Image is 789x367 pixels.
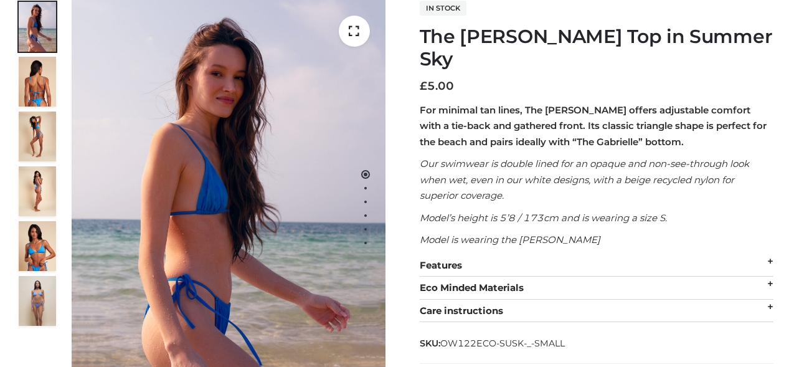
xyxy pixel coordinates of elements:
strong: For minimal tan lines, The [PERSON_NAME] offers adjustable comfort with a tie-back and gathered f... [420,104,767,148]
img: 1.Alex-top_SS-1_4464b1e7-c2c9-4e4b-a62c-58381cd673c0-1.jpg [19,2,56,52]
span: OW122ECO-SUSK-_-SMALL [440,338,565,349]
div: Care instructions [420,300,774,323]
bdi: 5.00 [420,79,454,93]
img: 3.Alex-top_CN-1-1-2.jpg [19,166,56,216]
img: 4.Alex-top_CN-1-1-2.jpg [19,112,56,161]
em: Model is wearing the [PERSON_NAME] [420,234,600,245]
h1: The [PERSON_NAME] Top in Summer Sky [420,26,774,70]
div: Features [420,254,774,277]
em: Model’s height is 5’8 / 173cm and is wearing a size S. [420,212,667,224]
img: SSVC.jpg [19,276,56,326]
span: £ [420,79,427,93]
em: Our swimwear is double lined for an opaque and non-see-through look when wet, even in our white d... [420,158,749,201]
div: Eco Minded Materials [420,277,774,300]
span: In stock [420,1,466,16]
span: SKU: [420,336,566,351]
img: 5.Alex-top_CN-1-1_1-1.jpg [19,57,56,107]
img: 2.Alex-top_CN-1-1-2.jpg [19,221,56,271]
